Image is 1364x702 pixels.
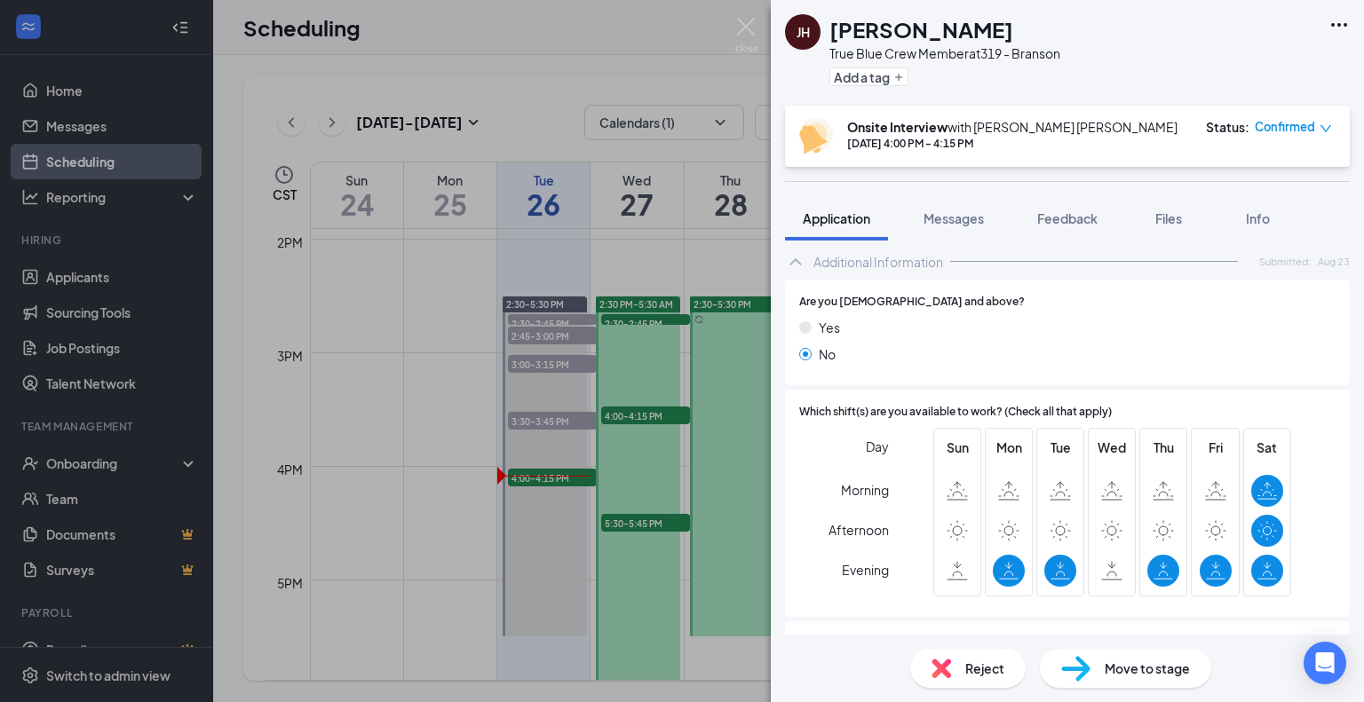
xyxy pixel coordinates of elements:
span: Application [803,210,870,226]
span: Sat [1251,438,1283,457]
span: Move to stage [1105,659,1190,678]
span: Submitted: [1259,254,1311,269]
div: Additional Information [813,253,943,271]
span: Afternoon [829,514,889,546]
span: Info [1246,210,1270,226]
span: Which shift(s) are you available to work? (Check all that apply) [799,404,1112,421]
span: No [819,344,836,364]
span: down [1320,122,1332,135]
b: Onsite Interview [847,119,948,135]
span: Aug 23 [1318,254,1350,269]
span: Reject [965,659,1004,678]
span: Sun [941,438,973,457]
span: Wed [1096,438,1128,457]
div: with [PERSON_NAME] [PERSON_NAME] [847,118,1178,136]
h1: [PERSON_NAME] [829,14,1013,44]
div: Open Intercom Messenger [1304,642,1346,684]
div: True Blue Crew Member at 319 - Branson [829,44,1060,62]
span: Are you [DEMOGRAPHIC_DATA] and above? [799,294,1025,311]
span: Files [1155,210,1182,226]
span: Confirmed [1255,118,1315,136]
span: Mon [993,438,1025,457]
div: JH [797,23,810,41]
svg: Plus [893,72,904,83]
span: Yes [819,318,840,337]
button: PlusAdd a tag [829,67,908,86]
span: Messages [924,210,984,226]
span: Fri [1200,438,1232,457]
svg: Ellipses [1328,14,1350,35]
span: Morning [841,474,889,506]
div: [DATE] 4:00 PM - 4:15 PM [847,136,1178,151]
span: Thu [1147,438,1179,457]
span: Tue [1044,438,1076,457]
span: Day [866,437,889,456]
span: Evening [842,554,889,586]
span: Feedback [1037,210,1098,226]
svg: ChevronUp [785,251,806,272]
div: Status : [1206,118,1249,136]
